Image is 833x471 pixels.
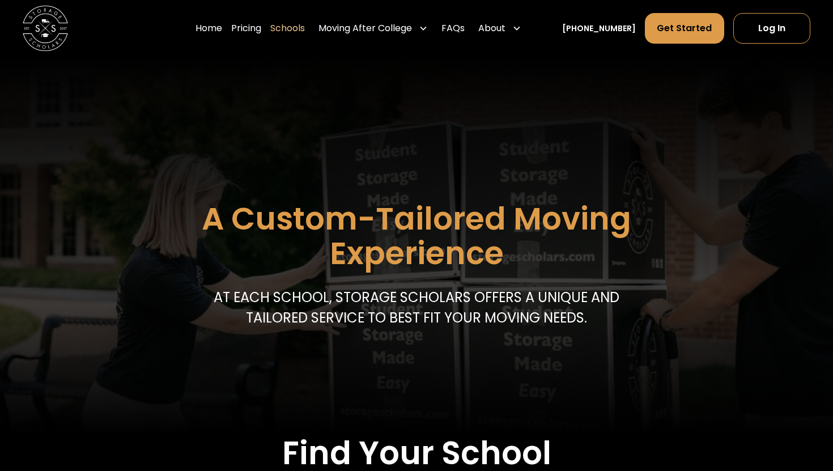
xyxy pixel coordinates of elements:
[195,12,222,44] a: Home
[562,23,636,35] a: [PHONE_NUMBER]
[478,22,505,35] div: About
[231,12,261,44] a: Pricing
[209,287,624,328] p: At each school, storage scholars offers a unique and tailored service to best fit your Moving needs.
[441,12,465,44] a: FAQs
[314,12,432,44] div: Moving After College
[474,12,526,44] div: About
[645,13,724,44] a: Get Started
[733,13,810,44] a: Log In
[144,202,690,270] h1: A Custom-Tailored Moving Experience
[270,12,305,44] a: Schools
[318,22,412,35] div: Moving After College
[23,6,68,51] a: home
[23,6,68,51] img: Storage Scholars main logo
